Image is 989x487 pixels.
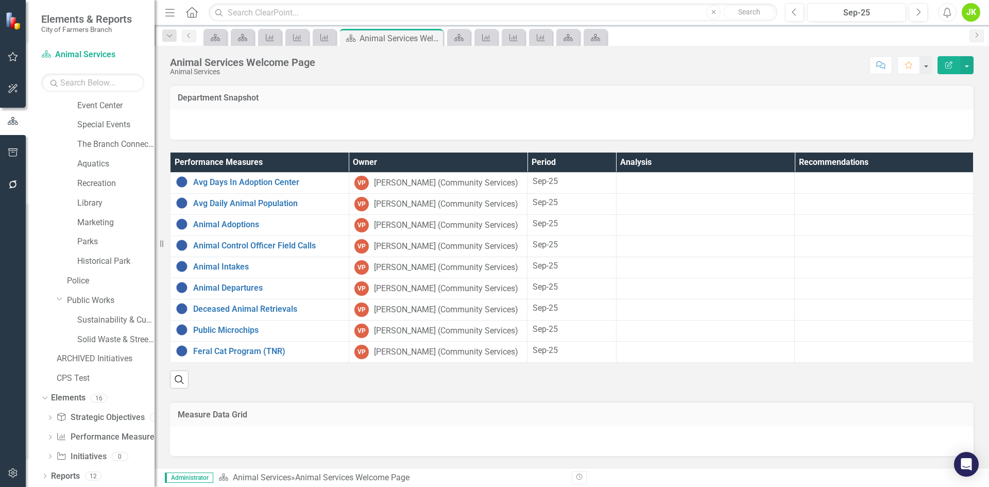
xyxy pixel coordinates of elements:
[374,325,518,337] div: [PERSON_NAME] (Community Services)
[193,326,344,335] a: Public Microchips
[41,49,144,61] a: Animal Services
[51,471,80,482] a: Reports
[77,197,155,209] a: Library
[354,176,369,190] div: VP
[77,178,155,190] a: Recreation
[349,257,527,278] td: Double-Click to Edit
[795,215,974,236] td: Double-Click to Edit
[616,321,795,342] td: Double-Click to Edit
[533,197,611,209] div: Sep-25
[5,12,23,30] img: ClearPoint Strategy
[77,217,155,229] a: Marketing
[176,281,188,294] img: No Information
[616,194,795,215] td: Double-Click to Edit
[374,283,518,295] div: [PERSON_NAME] (Community Services)
[41,13,132,25] span: Elements & Reports
[193,262,344,272] a: Animal Intakes
[723,5,775,20] button: Search
[77,119,155,131] a: Special Events
[176,239,188,251] img: No Information
[77,236,155,248] a: Parks
[954,452,979,477] div: Open Intercom Messenger
[349,321,527,342] td: Double-Click to Edit
[374,346,518,358] div: [PERSON_NAME] (Community Services)
[218,472,564,484] div: »
[77,256,155,267] a: Historical Park
[349,173,527,194] td: Double-Click to Edit
[41,25,132,33] small: City of Farmers Branch
[795,342,974,363] td: Double-Click to Edit
[616,236,795,257] td: Double-Click to Edit
[533,218,611,230] div: Sep-25
[616,342,795,363] td: Double-Click to Edit
[374,262,518,274] div: [PERSON_NAME] (Community Services)
[176,176,188,188] img: No Information
[795,257,974,278] td: Double-Click to Edit
[354,303,369,317] div: VP
[374,198,518,210] div: [PERSON_NAME] (Community Services)
[533,281,611,293] div: Sep-25
[354,324,369,338] div: VP
[616,257,795,278] td: Double-Click to Edit
[533,345,611,357] div: Sep-25
[616,299,795,321] td: Double-Click to Edit
[112,452,128,461] div: 0
[209,4,777,22] input: Search ClearPoint...
[77,334,155,346] a: Solid Waste & Streets
[795,236,974,257] td: Double-Click to Edit
[193,305,344,314] a: Deceased Animal Retrievals
[150,413,166,422] div: 7
[349,342,527,363] td: Double-Click to Edit
[233,473,291,482] a: Animal Services
[193,178,344,187] a: Avg Days In Adoption Center
[616,215,795,236] td: Double-Click to Edit
[176,345,188,357] img: No Information
[374,177,518,189] div: [PERSON_NAME] (Community Services)
[962,3,980,22] button: JK
[349,215,527,236] td: Double-Click to Edit
[91,394,107,402] div: 16
[738,8,760,16] span: Search
[176,303,188,315] img: No Information
[193,220,344,229] a: Animal Adoptions
[57,353,155,365] a: ARCHIVED Initiatives
[77,139,155,150] a: The Branch Connection
[170,321,349,342] td: Double-Click to Edit Right Click for Context Menu
[56,412,144,424] a: Strategic Objectives
[795,321,974,342] td: Double-Click to Edit
[176,197,188,209] img: No Information
[295,473,410,482] div: Animal Services Welcome Page
[795,194,974,215] td: Double-Click to Edit
[85,472,101,480] div: 12
[77,100,155,112] a: Event Center
[533,176,611,188] div: Sep-25
[349,236,527,257] td: Double-Click to Edit
[193,347,344,356] a: Feral Cat Program (TNR)
[360,32,440,45] div: Animal Services Welcome Page
[170,57,315,68] div: Animal Services Welcome Page
[77,158,155,170] a: Aquatics
[795,299,974,321] td: Double-Click to Edit
[57,373,155,384] a: CPS Test
[67,275,155,287] a: Police
[170,215,349,236] td: Double-Click to Edit Right Click for Context Menu
[41,74,144,92] input: Search Below...
[533,239,611,251] div: Sep-25
[616,278,795,299] td: Double-Click to Edit
[193,241,344,250] a: Animal Control Officer Field Calls
[178,410,966,419] h3: Measure Data Grid
[67,295,155,307] a: Public Works
[374,241,518,253] div: [PERSON_NAME] (Community Services)
[51,392,86,404] a: Elements
[354,218,369,232] div: VP
[533,303,611,314] div: Sep-25
[170,236,349,257] td: Double-Click to Edit Right Click for Context Menu
[56,431,158,443] a: Performance Measures
[170,278,349,299] td: Double-Click to Edit Right Click for Context Menu
[354,197,369,211] div: VP
[178,93,966,103] h3: Department Snapshot
[170,257,349,278] td: Double-Click to Edit Right Click for Context Menu
[533,260,611,272] div: Sep-25
[170,342,349,363] td: Double-Click to Edit Right Click for Context Menu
